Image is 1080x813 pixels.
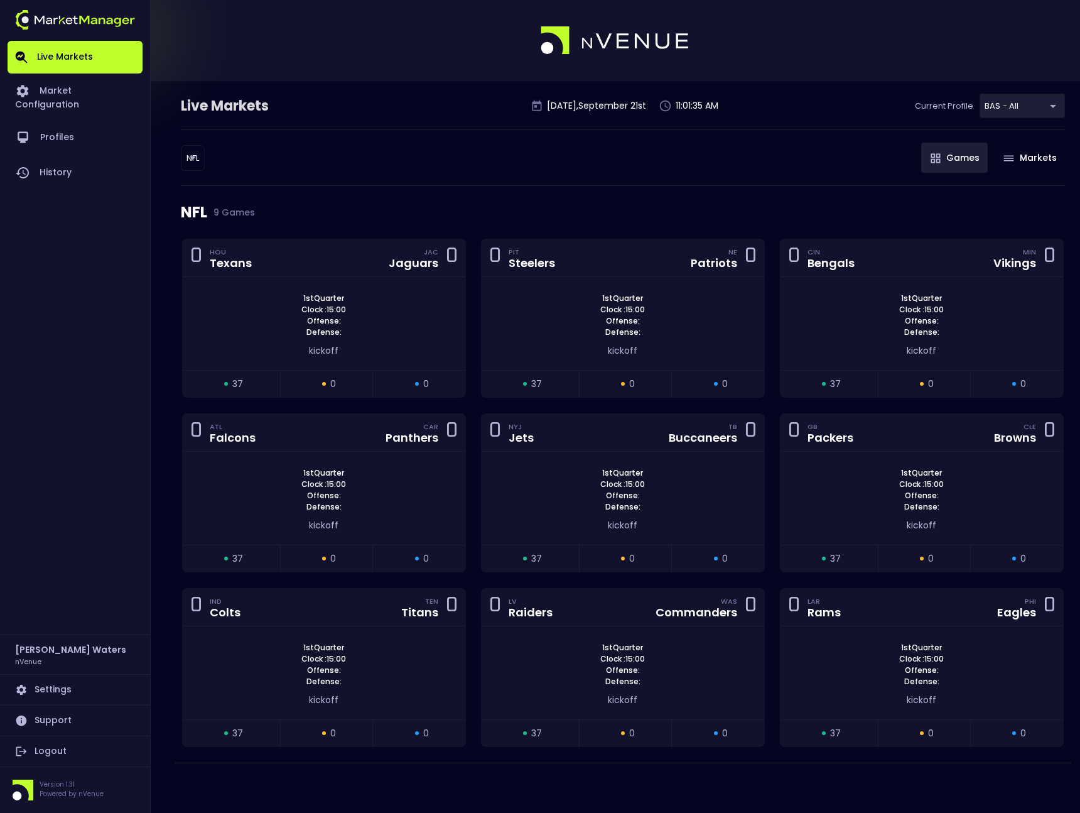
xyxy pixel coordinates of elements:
[8,120,143,155] a: Profiles
[993,258,1036,269] div: Vikings
[190,246,202,270] div: 0
[788,246,800,270] div: 0
[807,258,855,269] div: Bengals
[8,706,143,736] a: Support
[597,479,649,490] span: Clock : 15:00
[629,727,635,740] span: 0
[901,665,942,676] span: Offense:
[509,607,553,618] div: Raiders
[300,467,348,479] span: 1st Quarter
[1025,596,1036,606] div: PHI
[602,501,644,513] span: Defense:
[386,432,438,444] div: Panthers
[423,727,429,740] span: 0
[807,432,853,444] div: Packers
[509,596,553,606] div: LV
[1044,246,1056,270] div: 0
[994,143,1065,173] button: Markets
[489,596,501,619] div: 0
[598,642,647,653] span: 1st Quarter
[303,327,345,338] span: Defense:
[423,552,429,565] span: 0
[895,653,948,665] span: Clock : 15:00
[210,432,256,444] div: Falcons
[608,694,637,706] span: kickoff
[900,501,943,513] span: Defense:
[1023,422,1036,432] div: CLE
[389,258,438,269] div: Jaguars
[303,315,345,327] span: Offense:
[509,258,555,269] div: Steelers
[994,432,1036,444] div: Browns
[423,378,429,391] span: 0
[676,99,718,112] p: 11:01:35 AM
[181,145,205,171] div: BAS - All
[446,421,458,444] div: 0
[608,344,637,357] span: kickoff
[8,675,143,705] a: Settings
[190,596,202,619] div: 0
[807,596,841,606] div: LAR
[1023,247,1036,257] div: MIN
[669,432,737,444] div: Buccaneers
[330,727,336,740] span: 0
[15,657,41,666] h3: nVenue
[446,246,458,270] div: 0
[425,596,438,606] div: TEN
[401,607,438,618] div: Titans
[303,490,345,501] span: Offense:
[928,552,934,565] span: 0
[210,258,252,269] div: Texans
[40,780,104,789] p: Version 1.31
[1020,552,1026,565] span: 0
[997,607,1036,618] div: Eagles
[531,378,542,391] span: 37
[210,422,256,432] div: ATL
[509,422,534,432] div: NYJ
[8,41,143,74] a: Live Markets
[807,247,855,257] div: CIN
[901,315,942,327] span: Offense:
[232,727,243,740] span: 37
[8,74,143,120] a: Market Configuration
[830,552,841,565] span: 37
[598,467,647,479] span: 1st Quarter
[745,596,757,619] div: 0
[423,422,438,432] div: CAR
[207,207,255,217] span: 9 Games
[509,247,555,257] div: PIT
[531,552,542,565] span: 37
[602,665,644,676] span: Offense:
[489,246,501,270] div: 0
[303,676,345,687] span: Defense:
[330,378,336,391] span: 0
[232,378,243,391] span: 37
[728,247,737,257] div: NE
[931,153,941,163] img: gameIcon
[210,596,240,606] div: IND
[830,727,841,740] span: 37
[1044,421,1056,444] div: 0
[489,421,501,444] div: 0
[15,10,135,30] img: logo
[210,247,252,257] div: HOU
[298,479,350,490] span: Clock : 15:00
[629,552,635,565] span: 0
[298,653,350,665] span: Clock : 15:00
[788,596,800,619] div: 0
[901,490,942,501] span: Offense:
[40,789,104,799] p: Powered by nVenue
[807,422,853,432] div: GB
[309,519,338,532] span: kickoff
[300,293,348,304] span: 1st Quarter
[190,421,202,444] div: 0
[602,490,644,501] span: Offense:
[907,344,936,357] span: kickoff
[602,327,644,338] span: Defense:
[541,26,690,55] img: logo
[597,304,649,315] span: Clock : 15:00
[8,780,143,800] div: Version 1.31Powered by nVenue
[597,653,649,665] span: Clock : 15:00
[424,247,438,257] div: JAC
[830,378,841,391] span: 37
